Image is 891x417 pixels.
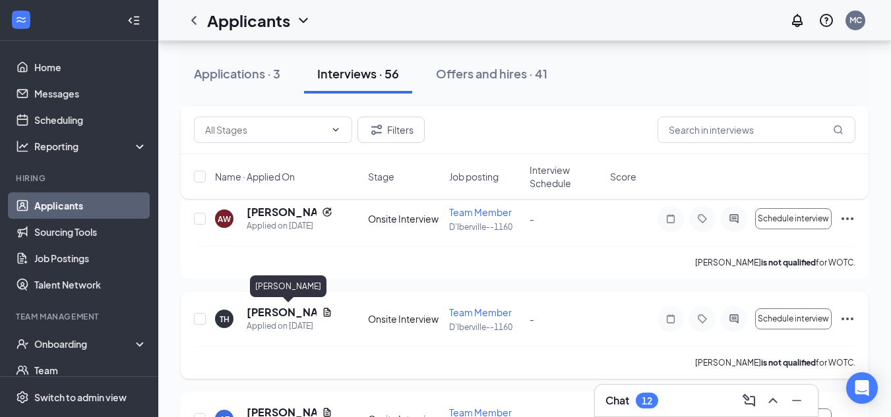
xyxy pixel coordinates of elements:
[840,311,855,327] svg: Ellipses
[34,391,127,404] div: Switch to admin view
[530,163,602,190] span: Interview Schedule
[755,208,832,229] button: Schedule interview
[369,122,384,138] svg: Filter
[186,13,202,28] svg: ChevronLeft
[34,140,148,153] div: Reporting
[34,357,147,383] a: Team
[530,213,534,225] span: -
[786,390,807,411] button: Minimize
[610,170,636,183] span: Score
[247,219,332,233] div: Applied on [DATE]
[247,305,317,320] h5: [PERSON_NAME]
[317,65,399,82] div: Interviews · 56
[758,214,829,223] span: Schedule interview
[449,321,522,333] p: D'Iberville--1160
[762,390,783,411] button: ChevronUp
[449,206,512,218] span: Team Member
[658,117,855,143] input: Search in interviews
[726,213,742,224] svg: ActiveChat
[330,125,341,135] svg: ChevronDown
[605,393,629,408] h3: Chat
[695,357,855,368] p: [PERSON_NAME] for WOTC.
[449,170,499,183] span: Job posting
[322,307,332,318] svg: Document
[846,372,878,404] div: Open Intercom Messenger
[530,313,534,325] span: -
[34,271,147,298] a: Talent Network
[694,314,710,324] svg: Tag
[34,54,147,80] a: Home
[34,80,147,107] a: Messages
[194,65,280,82] div: Applications · 3
[295,13,311,28] svg: ChevronDown
[16,337,29,350] svg: UserCheck
[368,212,441,225] div: Onsite Interview
[357,117,425,143] button: Filter Filters
[642,395,652,406] div: 12
[765,393,781,408] svg: ChevronUp
[755,308,832,329] button: Schedule interview
[436,65,547,82] div: Offers and hires · 41
[761,258,816,267] b: is not qualified
[663,213,679,224] svg: Note
[34,245,147,271] a: Job Postings
[368,170,394,183] span: Stage
[34,192,147,219] a: Applicants
[741,393,757,408] svg: ComposeMessage
[247,320,332,333] div: Applied on [DATE]
[16,173,144,184] div: Hiring
[16,311,144,322] div: Team Management
[247,205,317,219] h5: [PERSON_NAME]
[34,337,136,350] div: Onboarding
[207,9,290,32] h1: Applicants
[695,257,855,268] p: [PERSON_NAME] for WOTC.
[205,123,325,137] input: All Stages
[15,13,28,26] svg: WorkstreamLogo
[840,211,855,227] svg: Ellipses
[34,219,147,245] a: Sourcing Tools
[322,207,332,217] svg: Reapply
[220,314,230,325] div: TH
[34,107,147,133] a: Scheduling
[726,314,742,324] svg: ActiveChat
[818,13,834,28] svg: QuestionInfo
[218,213,231,225] div: AW
[758,314,829,323] span: Schedule interview
[250,275,326,297] div: [PERSON_NAME]
[849,14,862,26] div: MC
[449,221,522,233] p: D'Iberville--1160
[761,358,816,368] b: is not qualified
[215,170,295,183] span: Name · Applied On
[127,14,140,27] svg: Collapse
[449,306,512,318] span: Team Member
[789,13,805,28] svg: Notifications
[789,393,805,408] svg: Minimize
[833,125,844,135] svg: MagnifyingGlass
[368,312,441,325] div: Onsite Interview
[739,390,760,411] button: ComposeMessage
[694,213,710,224] svg: Tag
[16,140,29,153] svg: Analysis
[16,391,29,404] svg: Settings
[663,314,679,324] svg: Note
